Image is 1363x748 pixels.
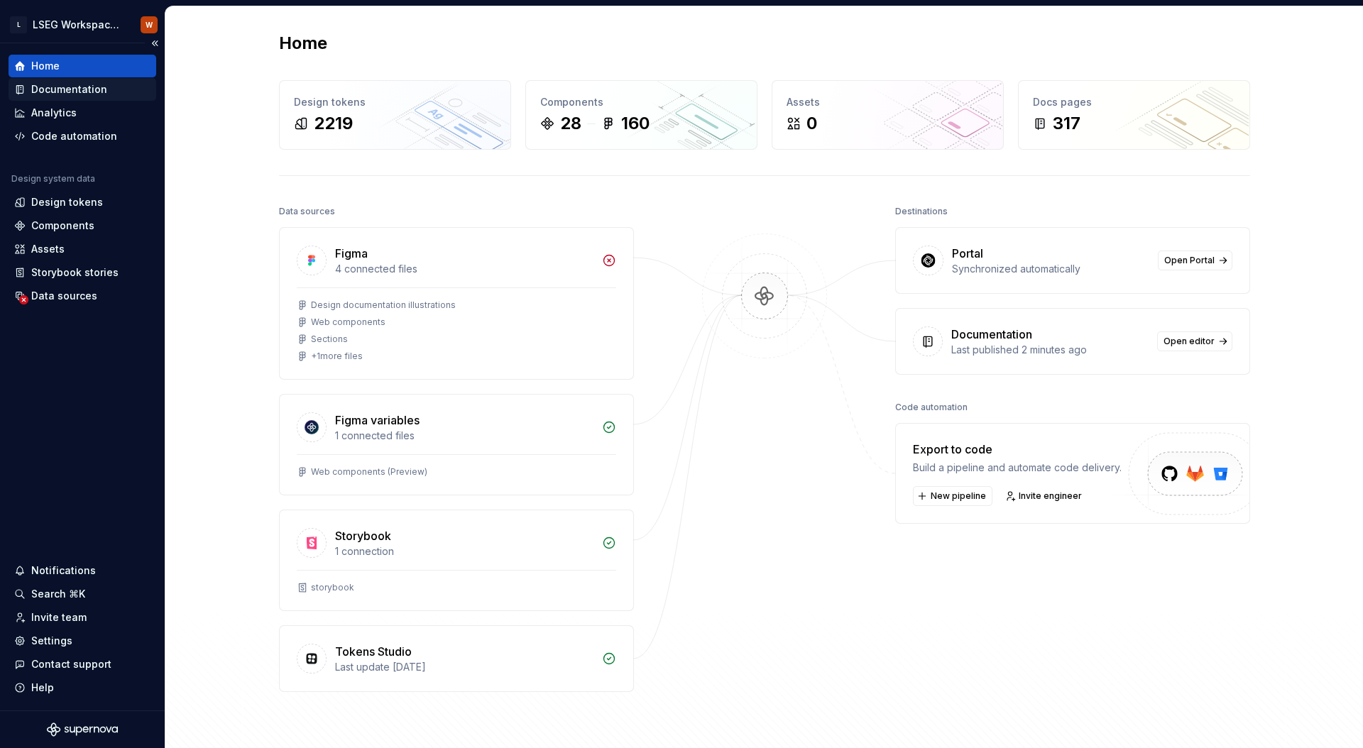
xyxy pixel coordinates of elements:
[146,19,153,31] div: W
[1018,80,1250,150] a: Docs pages317
[279,202,335,221] div: Data sources
[525,80,757,150] a: Components28160
[951,343,1149,357] div: Last published 2 minutes ago
[279,510,634,611] a: Storybook1 connectionstorybook
[335,429,593,443] div: 1 connected files
[279,394,634,495] a: Figma variables1 connected filesWeb components (Preview)
[31,219,94,233] div: Components
[1157,331,1232,351] a: Open editor
[31,681,54,695] div: Help
[3,9,162,40] button: LLSEG Workspace Design SystemW
[31,106,77,120] div: Analytics
[31,610,87,625] div: Invite team
[279,80,511,150] a: Design tokens2219
[31,587,85,601] div: Search ⌘K
[9,214,156,237] a: Components
[31,82,107,97] div: Documentation
[931,490,986,502] span: New pipeline
[279,32,327,55] h2: Home
[335,643,412,660] div: Tokens Studio
[9,629,156,652] a: Settings
[33,18,124,32] div: LSEG Workspace Design System
[9,261,156,284] a: Storybook stories
[9,238,156,260] a: Assets
[913,486,992,506] button: New pipeline
[787,95,989,109] div: Assets
[1019,490,1082,502] span: Invite engineer
[311,317,385,328] div: Web components
[10,16,27,33] div: L
[279,625,634,692] a: Tokens StudioLast update [DATE]
[311,466,427,478] div: Web components (Preview)
[9,125,156,148] a: Code automation
[9,559,156,582] button: Notifications
[895,397,968,417] div: Code automation
[952,262,1149,276] div: Synchronized automatically
[335,245,368,262] div: Figma
[311,582,354,593] div: storybook
[1001,486,1088,506] a: Invite engineer
[31,289,97,303] div: Data sources
[9,583,156,605] button: Search ⌘K
[913,441,1122,458] div: Export to code
[31,195,103,209] div: Design tokens
[31,634,72,648] div: Settings
[31,242,65,256] div: Assets
[31,129,117,143] div: Code automation
[294,95,496,109] div: Design tokens
[31,59,60,73] div: Home
[1164,255,1215,266] span: Open Portal
[913,461,1122,475] div: Build a pipeline and automate code delivery.
[621,112,650,135] div: 160
[47,722,118,737] svg: Supernova Logo
[31,563,96,578] div: Notifications
[9,101,156,124] a: Analytics
[335,660,593,674] div: Last update [DATE]
[952,245,983,262] div: Portal
[951,326,1032,343] div: Documentation
[540,95,743,109] div: Components
[560,112,581,135] div: 28
[335,412,420,429] div: Figma variables
[9,191,156,214] a: Design tokens
[311,334,348,345] div: Sections
[311,299,456,311] div: Design documentation illustrations
[11,173,95,185] div: Design system data
[895,202,948,221] div: Destinations
[1053,112,1080,135] div: 317
[1158,251,1232,270] a: Open Portal
[279,227,634,380] a: Figma4 connected filesDesign documentation illustrationsWeb componentsSections+1more files
[314,112,353,135] div: 2219
[335,262,593,276] div: 4 connected files
[1164,336,1215,347] span: Open editor
[31,265,119,280] div: Storybook stories
[1033,95,1235,109] div: Docs pages
[9,78,156,101] a: Documentation
[772,80,1004,150] a: Assets0
[145,33,165,53] button: Collapse sidebar
[9,606,156,629] a: Invite team
[9,55,156,77] a: Home
[335,527,391,544] div: Storybook
[335,544,593,559] div: 1 connection
[806,112,817,135] div: 0
[31,657,111,671] div: Contact support
[9,653,156,676] button: Contact support
[311,351,363,362] div: + 1 more files
[9,285,156,307] a: Data sources
[9,676,156,699] button: Help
